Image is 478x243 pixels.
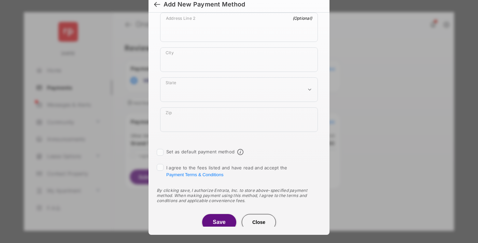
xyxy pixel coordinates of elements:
[202,214,236,230] button: Save
[166,149,235,154] label: Set as default payment method
[242,214,276,230] button: Close
[164,1,245,8] div: Add New Payment Method
[166,165,287,177] span: I agree to the fees listed and have read and accept the
[157,188,321,203] div: By clicking save, I authorize Entrata, Inc. to store above-specified payment method. When making ...
[160,77,318,102] div: payment_method_screening[postal_addresses][administrativeArea]
[160,107,318,132] div: payment_method_screening[postal_addresses][postalCode]
[160,13,318,42] div: payment_method_screening[postal_addresses][addressLine2]
[166,172,223,177] button: I agree to the fees listed and have read and accept the
[160,47,318,72] div: payment_method_screening[postal_addresses][locality]
[237,149,243,155] span: Default payment method info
